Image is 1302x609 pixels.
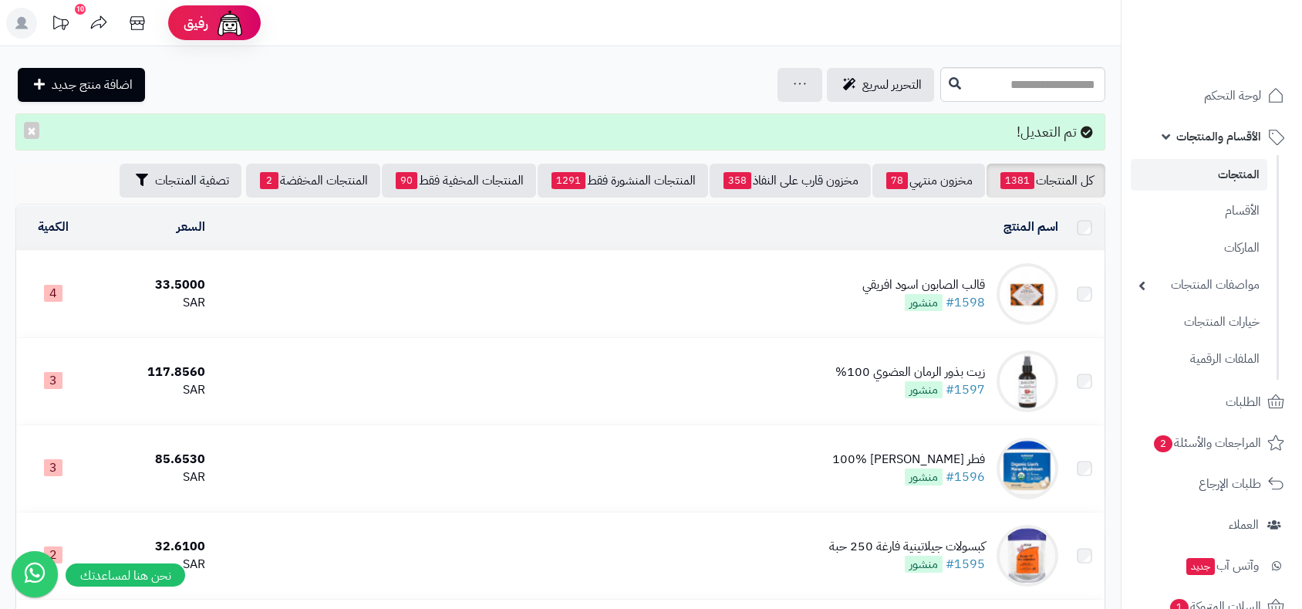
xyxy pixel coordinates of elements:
[827,68,934,102] a: التحرير لسريع
[96,469,205,486] div: SAR
[1003,218,1058,236] a: اسم المنتج
[905,556,943,573] span: منشور
[1131,343,1267,376] a: الملفات الرقمية
[1131,232,1267,265] a: الماركات
[246,164,380,198] a: المنتجات المخفضة2
[538,164,708,198] a: المنتجات المنشورة فقط1291
[1131,269,1267,302] a: مواصفات المنتجات
[18,68,145,102] a: اضافة منتج جديد
[44,372,62,389] span: 3
[382,164,536,198] a: المنتجات المخفية فقط90
[872,164,985,198] a: مخزون منتهي78
[44,459,62,476] span: 3
[1152,432,1261,454] span: المراجعات والأسئلة
[905,469,943,486] span: منشور
[15,113,1105,151] div: تم التعديل!
[1131,506,1293,543] a: العملاء
[1131,465,1293,502] a: طلبات الإرجاع
[862,76,922,94] span: التحرير لسريع
[1131,425,1293,462] a: المراجعات والأسئلة2
[96,276,205,294] div: 33.5000
[946,293,985,312] a: #1598
[1185,555,1259,577] span: وآتس آب
[946,381,985,399] a: #1597
[997,525,1058,587] img: كبسولات جيلاتينية فارغة 250 حبة
[710,164,871,198] a: مخزون قارب على النفاذ358
[396,172,417,189] span: 90
[1131,547,1293,584] a: وآتس آبجديد
[946,555,985,573] a: #1595
[96,451,205,469] div: 85.6530
[1197,43,1287,76] img: logo-2.png
[44,546,62,563] span: 2
[24,122,39,139] button: ×
[155,171,229,190] span: تصفية المنتجات
[96,294,205,312] div: SAR
[96,381,205,399] div: SAR
[1226,391,1261,413] span: الطلبات
[946,468,985,486] a: #1596
[835,364,985,381] div: زيت بذور الرمان العضوي 100%
[1199,473,1261,495] span: طلبات الإرجاع
[38,218,69,236] a: الكمية
[1204,85,1261,107] span: لوحة التحكم
[177,218,205,236] a: السعر
[1176,126,1261,147] span: الأقسام والمنتجات
[724,172,751,189] span: 358
[260,172,278,189] span: 2
[1131,384,1293,421] a: الطلبات
[1186,558,1215,575] span: جديد
[862,276,985,294] div: قالب الصابون اسود افريقي
[886,172,908,189] span: 78
[1000,172,1034,189] span: 1381
[1131,306,1267,339] a: خيارات المنتجات
[997,350,1058,412] img: زيت بذور الرمان العضوي 100%
[832,451,985,469] div: فطر [PERSON_NAME] 100%
[551,172,585,189] span: 1291
[997,263,1058,325] img: قالب الصابون اسود افريقي
[96,538,205,556] div: 32.6100
[829,538,985,556] div: كبسولات جيلاتينية فارغة 250 حبة
[997,438,1058,499] img: فطر عرف الاسد العضوي 100%
[44,285,62,302] span: 4
[75,4,86,15] div: 10
[905,294,943,311] span: منشور
[1154,435,1172,452] span: 2
[184,14,208,32] span: رفيق
[96,364,205,381] div: 117.8560
[96,556,205,573] div: SAR
[41,8,79,42] a: تحديثات المنصة
[52,76,133,94] span: اضافة منتج جديد
[1131,195,1267,228] a: الأقسام
[120,164,241,198] button: تصفية المنتجات
[905,381,943,398] span: منشور
[1131,159,1267,191] a: المنتجات
[987,164,1105,198] a: كل المنتجات1381
[214,8,245,39] img: ai-face.png
[1131,77,1293,114] a: لوحة التحكم
[1229,514,1259,536] span: العملاء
